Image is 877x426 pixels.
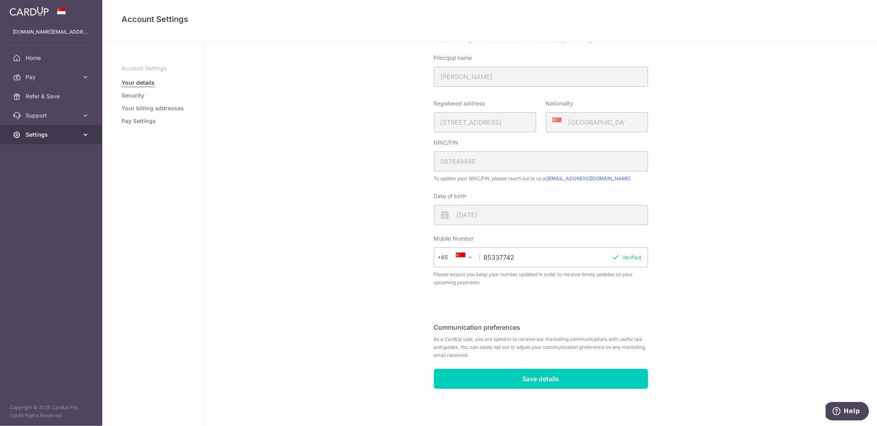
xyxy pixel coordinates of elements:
[18,6,34,13] span: Help
[547,175,631,181] a: [EMAIL_ADDRESS][DOMAIN_NAME]
[434,100,485,107] label: Registered address
[121,64,185,72] p: Account Settings
[434,335,648,359] span: As a CardUp user, you are opted in to receive our marketing communications with useful tips and g...
[121,79,155,87] a: Your details
[434,369,648,389] input: Save details
[440,253,459,262] span: +65
[434,271,648,287] span: Please ensure you keep your number updated in order to receive timely updates on your upcoming pa...
[10,6,49,16] img: CardUp
[826,402,869,422] iframe: Opens a widget where you can find more information
[121,92,144,100] a: Security
[434,139,459,147] label: NRIC/FIN
[434,235,474,243] label: Mobile Number
[434,175,648,183] span: To update your NRIC/FIN, please reach out to us at
[26,73,78,81] span: Pay
[26,131,78,139] span: Settings
[26,111,78,119] span: Support
[434,192,467,200] label: Date of birth
[121,13,858,26] h4: Account Settings
[438,253,459,262] span: +65
[26,54,78,62] span: Home
[26,92,78,100] span: Refer & Save
[546,100,574,107] label: Nationality
[121,104,184,112] a: Your billing addresses
[121,117,156,125] a: Pay Settings
[13,28,89,36] p: [DOMAIN_NAME][EMAIL_ADDRESS][DOMAIN_NAME]
[434,322,648,332] h5: Communication preferences
[434,54,472,62] label: Principal name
